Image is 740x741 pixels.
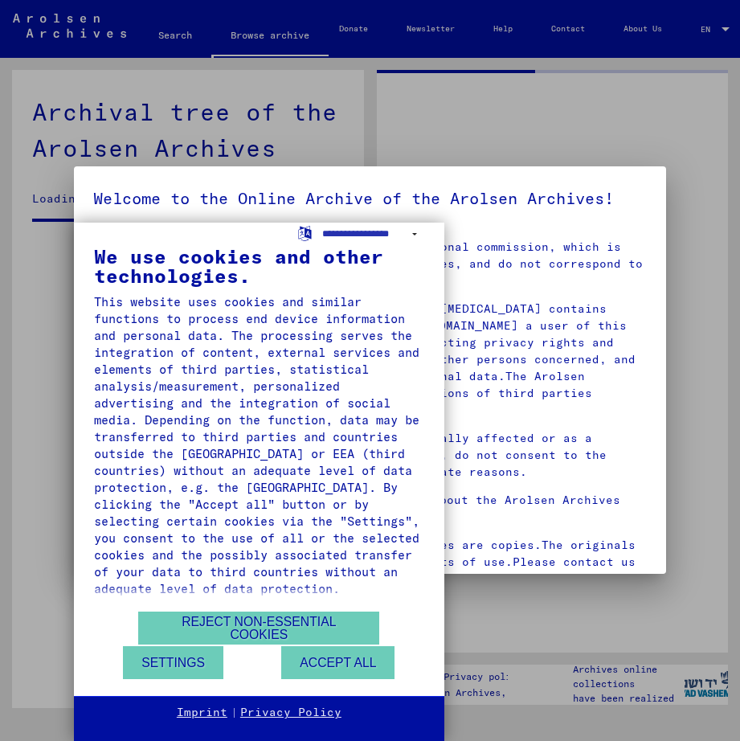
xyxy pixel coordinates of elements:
div: This website uses cookies and similar functions to process end device information and personal da... [94,293,424,597]
button: Accept all [281,646,395,679]
a: Imprint [177,705,227,721]
button: Settings [123,646,223,679]
div: We use cookies and other technologies. [94,247,424,285]
a: Privacy Policy [240,705,341,721]
button: Reject non-essential cookies [138,612,379,645]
